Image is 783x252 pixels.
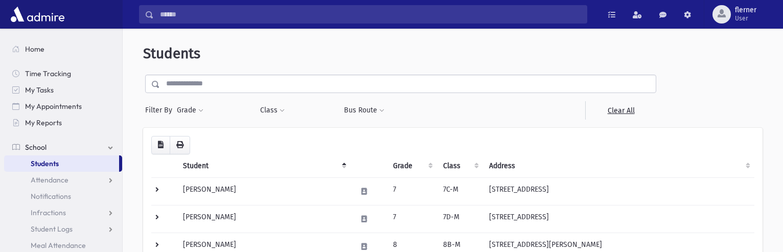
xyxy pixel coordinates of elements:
[31,224,73,234] span: Student Logs
[343,101,385,120] button: Bus Route
[4,221,122,237] a: Student Logs
[437,177,483,205] td: 7C-M
[8,4,67,25] img: AdmirePro
[31,241,86,250] span: Meal Attendance
[154,5,587,24] input: Search
[4,65,122,82] a: Time Tracking
[483,177,754,205] td: [STREET_ADDRESS]
[25,85,54,95] span: My Tasks
[177,205,351,233] td: [PERSON_NAME]
[437,205,483,233] td: 7D-M
[585,101,656,120] a: Clear All
[735,14,756,22] span: User
[4,82,122,98] a: My Tasks
[4,204,122,221] a: Infractions
[31,175,68,185] span: Attendance
[25,118,62,127] span: My Reports
[143,45,200,62] span: Students
[437,154,483,178] th: Class: activate to sort column ascending
[4,172,122,188] a: Attendance
[31,159,59,168] span: Students
[177,154,351,178] th: Student: activate to sort column descending
[4,139,122,155] a: School
[25,143,47,152] span: School
[4,188,122,204] a: Notifications
[4,41,122,57] a: Home
[25,44,44,54] span: Home
[387,205,437,233] td: 7
[4,155,119,172] a: Students
[260,101,285,120] button: Class
[25,69,71,78] span: Time Tracking
[4,98,122,114] a: My Appointments
[31,192,71,201] span: Notifications
[483,154,754,178] th: Address: activate to sort column ascending
[31,208,66,217] span: Infractions
[483,205,754,233] td: [STREET_ADDRESS]
[151,136,170,154] button: CSV
[170,136,190,154] button: Print
[177,177,351,205] td: [PERSON_NAME]
[4,114,122,131] a: My Reports
[25,102,82,111] span: My Appointments
[145,105,176,116] span: Filter By
[387,177,437,205] td: 7
[387,154,437,178] th: Grade: activate to sort column ascending
[176,101,204,120] button: Grade
[735,6,756,14] span: flerner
